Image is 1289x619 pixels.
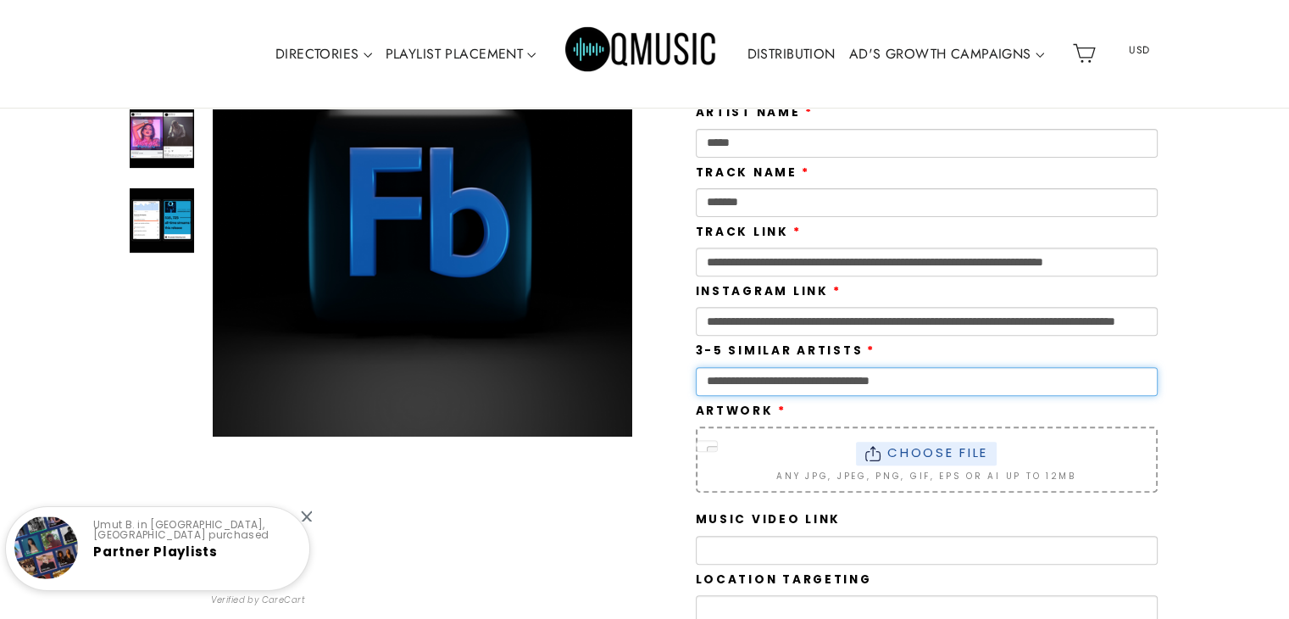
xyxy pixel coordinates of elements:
[696,513,842,527] label: Music Video Link
[130,103,194,168] img: Spotify Facebook ads Campaign
[93,543,218,560] a: Partner Playlists
[211,594,306,607] small: Verified by CareCart
[696,226,802,239] label: Track Link
[696,573,872,587] label: Location Targeting
[696,344,875,358] label: 3-5 Similar Artists
[218,4,1065,103] div: Primary
[379,35,543,74] a: PLAYLIST PLACEMENT
[269,35,379,74] a: DIRECTORIES
[696,285,842,298] label: Instagram Link
[565,15,718,92] img: Q Music Promotions
[93,520,295,540] p: Umut B. in [GEOGRAPHIC_DATA], [GEOGRAPHIC_DATA] purchased
[887,445,988,460] span: Choose File
[696,404,786,418] label: Artwork
[740,35,842,74] a: DISTRIBUTION
[707,469,1147,482] span: Any JPG, JPEG, PNG, GIF, EPS or AI up to 12MB
[696,106,814,120] label: Artist Name
[130,188,194,253] img: Spotify Facebook ads Campaign
[1107,37,1171,63] span: USD
[696,166,810,180] label: Track Name
[842,35,1051,74] a: AD'S GROWTH CAMPAIGNS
